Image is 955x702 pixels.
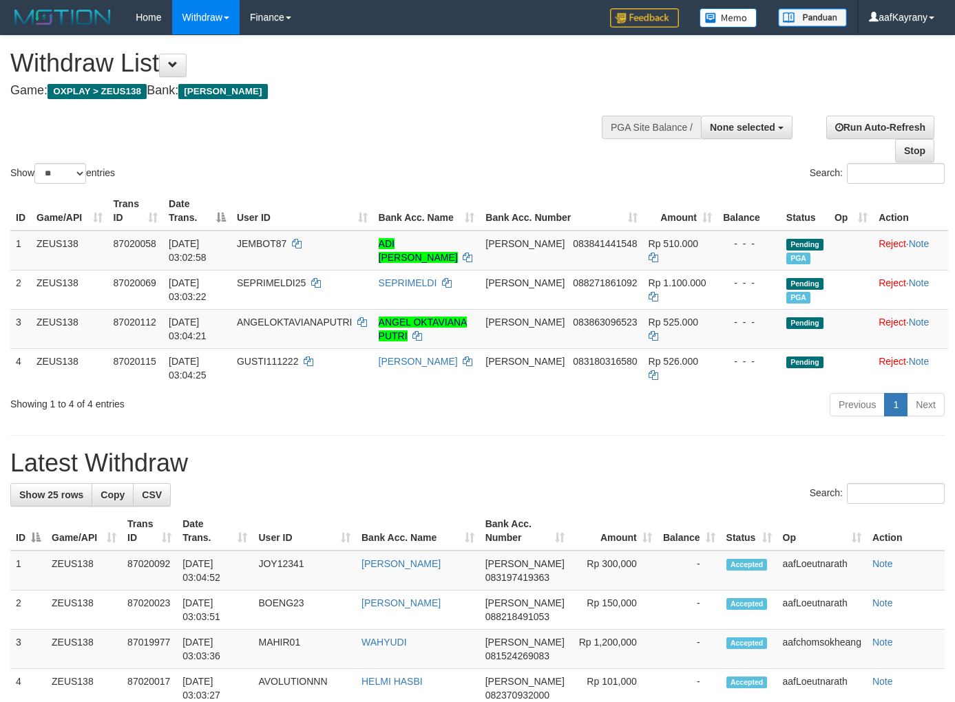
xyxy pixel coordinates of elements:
[879,238,906,249] a: Reject
[133,483,171,507] a: CSV
[480,511,570,551] th: Bank Acc. Number: activate to sort column ascending
[830,393,885,416] a: Previous
[10,309,31,348] td: 3
[31,270,108,309] td: ZEUS138
[114,238,156,249] span: 87020058
[649,356,698,367] span: Rp 526.000
[781,191,829,231] th: Status
[485,611,549,622] span: Copy 088218491053 to clipboard
[723,237,775,251] div: - - -
[485,317,565,328] span: [PERSON_NAME]
[361,676,423,687] a: HELMI HASBI
[253,511,356,551] th: User ID: activate to sort column ascending
[122,551,177,591] td: 87020092
[10,591,46,630] td: 2
[101,489,125,500] span: Copy
[10,84,623,98] h4: Game: Bank:
[658,511,721,551] th: Balance: activate to sort column ascending
[485,597,565,608] span: [PERSON_NAME]
[909,356,930,367] a: Note
[10,511,46,551] th: ID: activate to sort column descending
[485,356,565,367] span: [PERSON_NAME]
[237,317,353,328] span: ANGELOKTAVIANAPUTRI
[485,277,565,288] span: [PERSON_NAME]
[122,591,177,630] td: 87020023
[169,317,207,341] span: [DATE] 03:04:21
[485,238,565,249] span: [PERSON_NAME]
[649,238,698,249] span: Rp 510.000
[177,630,253,669] td: [DATE] 03:03:36
[723,276,775,290] div: - - -
[237,238,286,249] span: JEMBOT87
[10,50,623,77] h1: Withdraw List
[786,278,823,290] span: Pending
[46,511,122,551] th: Game/API: activate to sort column ascending
[570,551,658,591] td: Rp 300,000
[177,591,253,630] td: [DATE] 03:03:51
[777,591,867,630] td: aafLoeutnarath
[485,572,549,583] span: Copy 083197419363 to clipboard
[884,393,907,416] a: 1
[786,253,810,264] span: Marked by aafchomsokheang
[31,231,108,270] td: ZEUS138
[573,238,637,249] span: Copy 083841441548 to clipboard
[909,317,930,328] a: Note
[610,8,679,28] img: Feedback.jpg
[108,191,164,231] th: Trans ID: activate to sort column ascending
[114,317,156,328] span: 87020112
[480,191,642,231] th: Bank Acc. Number: activate to sort column ascending
[31,348,108,387] td: ZEUS138
[786,239,823,251] span: Pending
[810,163,945,184] label: Search:
[177,551,253,591] td: [DATE] 03:04:52
[10,483,92,507] a: Show 25 rows
[872,676,893,687] a: Note
[169,356,207,381] span: [DATE] 03:04:25
[31,191,108,231] th: Game/API: activate to sort column ascending
[907,393,945,416] a: Next
[570,591,658,630] td: Rp 150,000
[253,551,356,591] td: JOY12341
[873,270,948,309] td: ·
[485,637,565,648] span: [PERSON_NAME]
[10,191,31,231] th: ID
[829,191,873,231] th: Op: activate to sort column ascending
[786,357,823,368] span: Pending
[31,309,108,348] td: ZEUS138
[114,356,156,367] span: 87020115
[177,511,253,551] th: Date Trans.: activate to sort column ascending
[34,163,86,184] select: Showentries
[231,191,373,231] th: User ID: activate to sort column ascending
[726,559,768,571] span: Accepted
[19,489,83,500] span: Show 25 rows
[122,630,177,669] td: 87019977
[879,356,906,367] a: Reject
[873,231,948,270] td: ·
[485,676,565,687] span: [PERSON_NAME]
[46,630,122,669] td: ZEUS138
[10,348,31,387] td: 4
[379,317,468,341] a: ANGEL OKTAVIANA PUTRI
[237,356,299,367] span: GUSTI111222
[379,277,437,288] a: SEPRIMELDI
[485,690,549,701] span: Copy 082370932000 to clipboard
[658,551,721,591] td: -
[723,315,775,329] div: - - -
[726,598,768,610] span: Accepted
[786,292,810,304] span: Marked by aafchomsokheang
[10,449,945,477] h1: Latest Withdraw
[777,551,867,591] td: aafLoeutnarath
[726,637,768,649] span: Accepted
[379,238,458,263] a: ADI [PERSON_NAME]
[649,277,706,288] span: Rp 1.100.000
[10,163,115,184] label: Show entries
[361,597,441,608] a: [PERSON_NAME]
[909,277,930,288] a: Note
[570,511,658,551] th: Amount: activate to sort column ascending
[485,650,549,661] span: Copy 081524269083 to clipboard
[169,277,207,302] span: [DATE] 03:03:22
[721,511,777,551] th: Status: activate to sort column ascending
[361,637,407,648] a: WAHYUDI
[847,483,945,504] input: Search:
[643,191,717,231] th: Amount: activate to sort column ascending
